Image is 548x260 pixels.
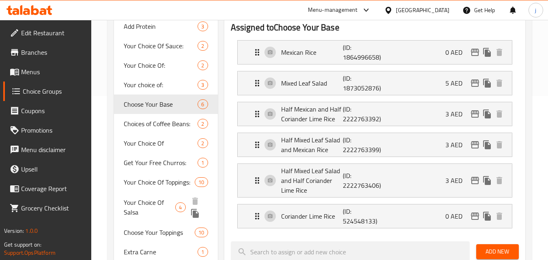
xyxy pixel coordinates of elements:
p: (ID: 1873052876) [343,73,384,93]
p: (ID: 2222763399) [343,135,384,155]
div: Your Choice Of Salsa4deleteduplicate [114,192,217,223]
button: edit [469,108,481,120]
button: duplicate [481,210,493,222]
button: duplicate [481,108,493,120]
span: Your choice of: [124,80,198,90]
span: Promotions [21,125,85,135]
div: Choices [198,60,208,70]
p: Mexican Rice [281,47,343,57]
span: 10 [195,229,207,236]
button: delete [493,46,505,58]
div: Your Choice Of2 [114,133,217,153]
div: Expand [238,164,512,197]
p: Half Mexican and Half Coriander Lime Rice [281,104,343,124]
button: delete [493,77,505,89]
a: Menu disclaimer [3,140,92,159]
p: Half Mixed Leaf Salad and Mexican Rice [281,135,343,155]
button: duplicate [481,174,493,187]
li: Expand [231,37,519,68]
span: Add Protein [124,21,198,31]
a: Upsell [3,159,92,179]
p: (ID: 524548133) [343,206,384,226]
span: Your Choice Of Sauce: [124,41,198,51]
a: Support.OpsPlatform [4,247,56,258]
div: Your choice of:3 [114,75,217,95]
span: 4 [176,204,185,211]
div: Choose Your Base6 [114,95,217,114]
div: Choices of Coffee Beans:2 [114,114,217,133]
li: Expand [231,68,519,99]
span: Upsell [21,164,85,174]
button: edit [469,210,481,222]
div: Menu-management [308,5,358,15]
div: Your Choice Of Toppings:10 [114,172,217,192]
p: (ID: 2222763406) [343,171,384,190]
div: Your Choice Of:2 [114,56,217,75]
span: Menu disclaimer [21,145,85,155]
p: (ID: 1864996658) [343,43,384,62]
span: Version: [4,226,24,236]
div: Get Your Free Churros:1 [114,153,217,172]
div: Expand [238,204,512,228]
span: Choose Your Base [124,99,198,109]
span: Menus [21,67,85,77]
p: Coriander Lime Rice [281,211,343,221]
button: edit [469,139,481,151]
span: Choices of Coffee Beans: [124,119,198,129]
span: 2 [198,120,207,128]
button: delete [493,139,505,151]
span: 3 [198,23,207,30]
div: Expand [238,102,512,126]
a: Branches [3,43,92,62]
button: delete [493,210,505,222]
button: duplicate [481,46,493,58]
span: Get support on: [4,239,41,250]
a: Grocery Checklist [3,198,92,218]
span: Branches [21,47,85,57]
span: 3 [198,81,207,89]
span: Edit Restaurant [21,28,85,38]
div: Choices [198,247,208,257]
span: 6 [198,101,207,108]
p: 0 AED [445,47,469,57]
div: Choices [198,158,208,168]
a: Edit Restaurant [3,23,92,43]
span: Coupons [21,106,85,116]
span: Extra Carne [124,247,198,257]
li: Expand [231,129,519,160]
div: Expand [238,71,512,95]
p: 3 AED [445,176,469,185]
button: delete [493,108,505,120]
div: Add Protein3 [114,17,217,36]
div: Expand [238,133,512,157]
span: 1.0.0 [25,226,38,236]
p: Half Mixed Leaf Salad and Half Coriander Lime Rice [281,166,343,195]
a: Choice Groups [3,82,92,101]
p: (ID: 2222763392) [343,104,384,124]
p: 3 AED [445,109,469,119]
button: delete [493,174,505,187]
button: delete [189,195,201,207]
span: Choice Groups [23,86,85,96]
button: edit [469,46,481,58]
span: Your Choice Of Toppings: [124,177,195,187]
li: Expand [231,99,519,129]
div: Choices [198,138,208,148]
a: Coupons [3,101,92,120]
span: 1 [198,159,207,167]
a: Menus [3,62,92,82]
button: edit [469,174,481,187]
span: Your Choice Of [124,138,198,148]
div: Choices [198,41,208,51]
div: Choices [198,80,208,90]
span: Add New [483,247,512,257]
span: Choose Your Toppings [124,228,195,237]
button: duplicate [189,207,201,219]
div: Choices [198,119,208,129]
p: 0 AED [445,211,469,221]
div: Choices [195,228,208,237]
span: j [535,6,536,15]
button: duplicate [481,77,493,89]
span: 1 [198,248,207,256]
span: Get Your Free Churros: [124,158,198,168]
